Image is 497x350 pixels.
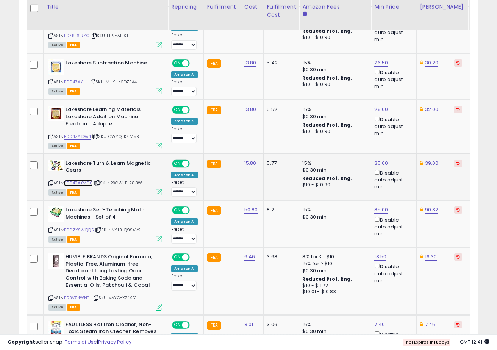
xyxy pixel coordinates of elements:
a: 3.01 [244,321,253,328]
b: Reduced Prof. Rng. [302,276,352,282]
a: B004ZAKMD6 [64,180,93,186]
a: 13.80 [244,59,256,67]
a: B06ZYSWQQS [64,227,94,233]
div: Disable auto adjust min [374,68,411,90]
img: 51HNmpPjbSL._SL40_.jpg [48,206,64,222]
div: Amazon AI [171,118,198,125]
a: 32.00 [425,106,439,113]
small: FBA [207,59,221,68]
div: $0.30 min [302,267,365,274]
b: 10 [434,339,439,345]
div: $0.30 min [302,113,365,120]
div: ASIN: [48,59,162,94]
div: Repricing [171,3,200,11]
span: All listings currently available for purchase on Amazon [48,88,66,95]
span: | SKU: EIPJ-7JPSTL [91,33,130,39]
span: 2025-09-10 12:41 GMT [460,338,489,345]
small: FBA [207,321,221,330]
div: $0.30 min [302,167,365,173]
img: 41YO6QTw8jL._SL40_.jpg [48,321,64,336]
span: OFF [189,107,201,113]
a: 15.80 [244,159,256,167]
div: Amazon AI [171,172,198,178]
span: | SKU: NYJB-Q9S4V2 [95,227,141,233]
a: 26.50 [374,59,388,67]
img: 5133pGWweNL._SL40_.jpg [48,106,64,121]
div: $10.01 - $10.83 [302,289,365,295]
div: 15% [302,321,365,328]
span: FBA [67,189,80,196]
div: ASIN: [48,206,162,242]
div: 5.42 [267,59,293,66]
div: $10 - $10.90 [302,182,365,188]
a: Terms of Use [65,338,97,345]
span: FBA [67,88,80,95]
span: All listings currently available for purchase on Amazon [48,304,66,311]
div: ASIN: [48,12,162,48]
div: Disable auto adjust min [374,115,411,137]
a: 35.00 [374,159,388,167]
div: 3.68 [267,253,293,260]
a: 7.45 [425,321,436,328]
a: 30.20 [425,59,439,67]
b: Reduced Prof. Rng. [302,122,352,128]
a: 13.80 [244,106,256,113]
div: Amazon AI [171,218,198,225]
div: Disable auto adjust min [374,169,411,191]
a: 85.00 [374,206,388,214]
div: 15% [302,106,365,113]
span: OFF [189,207,201,214]
a: 39.00 [425,159,439,167]
a: B0BV94WNTL [64,295,91,301]
div: $10 - $10.90 [302,34,365,41]
div: Fulfillment Cost [267,3,296,19]
a: 16.30 [425,253,437,261]
span: All listings currently available for purchase on Amazon [48,42,66,48]
span: FBA [67,304,80,311]
span: OFF [189,322,201,328]
a: B004ZAKH1I [64,79,88,85]
a: Privacy Policy [98,338,131,345]
span: ON [173,254,182,261]
small: FBA [207,106,221,114]
span: All listings currently available for purchase on Amazon [48,236,66,243]
div: 15% for > $10 [302,260,365,267]
span: ON [173,107,182,113]
div: $10 - $10.90 [302,128,365,135]
div: ASIN: [48,160,162,195]
a: 13.50 [374,253,386,261]
span: FBA [67,236,80,243]
div: 15% [302,160,365,167]
div: $10 - $10.90 [302,81,365,88]
div: Disable auto adjust min [374,21,411,43]
img: 310kjG210YL._SL40_.jpg [48,253,64,269]
div: Preset: [171,127,198,144]
div: 15% [302,206,365,213]
a: 50.80 [244,206,258,214]
div: Preset: [171,180,198,197]
div: 8% for <= $10 [302,253,365,260]
div: Disable auto adjust min [374,262,411,284]
div: Amazon AI [171,265,198,272]
a: 28.00 [374,106,388,113]
div: 5.52 [267,106,293,113]
small: FBA [207,253,221,262]
b: HUMBLE BRANDS Original Formula, Plastic-Free, Aluminum-free Deodorant Long Lasting Odor Control w... [66,253,158,291]
span: FBA [67,143,80,149]
span: ON [173,207,182,214]
span: ON [173,322,182,328]
strong: Copyright [8,338,35,345]
div: Preset: [171,33,198,50]
b: Reduced Prof. Rng. [302,28,352,34]
b: Lakeshore Turn & Learn Magnetic Gears [66,160,158,176]
div: Preset: [171,273,198,291]
div: Amazon Fees [302,3,368,11]
small: Amazon Fees. [302,11,307,18]
b: Lakeshore Learning Materials Lakeshore Addition Machine Electronic Adapter [66,106,158,129]
b: Lakeshore Self-Teaching Math Machines - Set of 4 [66,206,158,222]
span: FBA [67,42,80,48]
div: 15% [302,59,365,66]
div: 8.2 [267,206,293,213]
div: [PERSON_NAME] [420,3,465,11]
div: Fulfillment [207,3,238,11]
